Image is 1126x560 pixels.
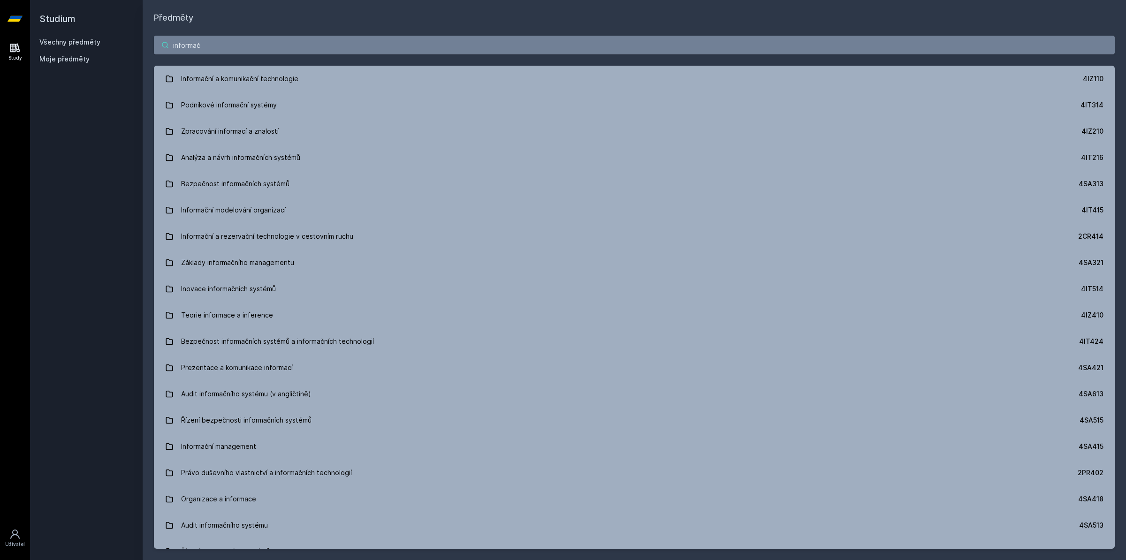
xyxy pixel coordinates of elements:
[1081,127,1103,136] div: 4IZ210
[154,36,1115,54] input: Název nebo ident předmětu…
[1081,205,1103,215] div: 4IT415
[181,437,256,456] div: Informační management
[154,197,1115,223] a: Informační modelování organizací 4IT415
[154,118,1115,144] a: Zpracování informací a znalostí 4IZ210
[1078,494,1103,504] div: 4SA418
[154,381,1115,407] a: Audit informačního systému (v angličtině) 4SA613
[1078,363,1103,372] div: 4SA421
[181,148,300,167] div: Analýza a návrh informačních systémů
[154,11,1115,24] h1: Předměty
[1083,74,1103,83] div: 4IZ110
[181,306,273,325] div: Teorie informace a inference
[1080,100,1103,110] div: 4IT314
[181,411,312,430] div: Řízení bezpečnosti informačních systémů
[181,253,294,272] div: Základy informačního managementu
[1081,310,1103,320] div: 4IZ410
[154,250,1115,276] a: Základy informačního managementu 4SA321
[39,54,90,64] span: Moje předměty
[154,302,1115,328] a: Teorie informace a inference 4IZ410
[2,38,28,66] a: Study
[181,385,311,403] div: Audit informačního systému (v angličtině)
[1081,153,1103,162] div: 4IT216
[181,122,279,141] div: Zpracování informací a znalostí
[181,174,289,193] div: Bezpečnost informačních systémů
[1079,179,1103,189] div: 4SA313
[1079,337,1103,346] div: 4IT424
[8,54,22,61] div: Study
[39,38,100,46] a: Všechny předměty
[154,223,1115,250] a: Informační a rezervační technologie v cestovním ruchu 2CR414
[5,541,25,548] div: Uživatel
[154,407,1115,433] a: Řízení bezpečnosti informačních systémů 4SA515
[154,512,1115,538] a: Audit informačního systému 4SA513
[1080,416,1103,425] div: 4SA515
[1079,442,1103,451] div: 4SA415
[181,69,298,88] div: Informační a komunikační technologie
[181,280,276,298] div: Inovace informačních systémů
[154,328,1115,355] a: Bezpečnost informačních systémů a informačních technologií 4IT424
[154,486,1115,512] a: Organizace a informace 4SA418
[181,490,256,508] div: Organizace a informace
[154,355,1115,381] a: Prezentace a komunikace informací 4SA421
[181,227,353,246] div: Informační a rezervační technologie v cestovním ruchu
[1078,232,1103,241] div: 2CR414
[181,463,352,482] div: Právo duševního vlastnictví a informačních technologií
[154,433,1115,460] a: Informační management 4SA415
[181,516,268,535] div: Audit informačního systému
[2,524,28,552] a: Uživatel
[1078,547,1103,556] div: 4SA431
[154,144,1115,171] a: Analýza a návrh informačních systémů 4IT216
[181,96,277,114] div: Podnikové informační systémy
[154,276,1115,302] a: Inovace informačních systémů 4IT514
[1079,521,1103,530] div: 4SA513
[1078,468,1103,477] div: 2PR402
[181,332,374,351] div: Bezpečnost informačních systémů a informačních technologií
[1079,389,1103,399] div: 4SA613
[1081,284,1103,294] div: 4IT514
[154,171,1115,197] a: Bezpečnost informačních systémů 4SA313
[1079,258,1103,267] div: 4SA321
[154,92,1115,118] a: Podnikové informační systémy 4IT314
[154,460,1115,486] a: Právo duševního vlastnictví a informačních technologií 2PR402
[181,358,293,377] div: Prezentace a komunikace informací
[154,66,1115,92] a: Informační a komunikační technologie 4IZ110
[181,201,286,219] div: Informační modelování organizací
